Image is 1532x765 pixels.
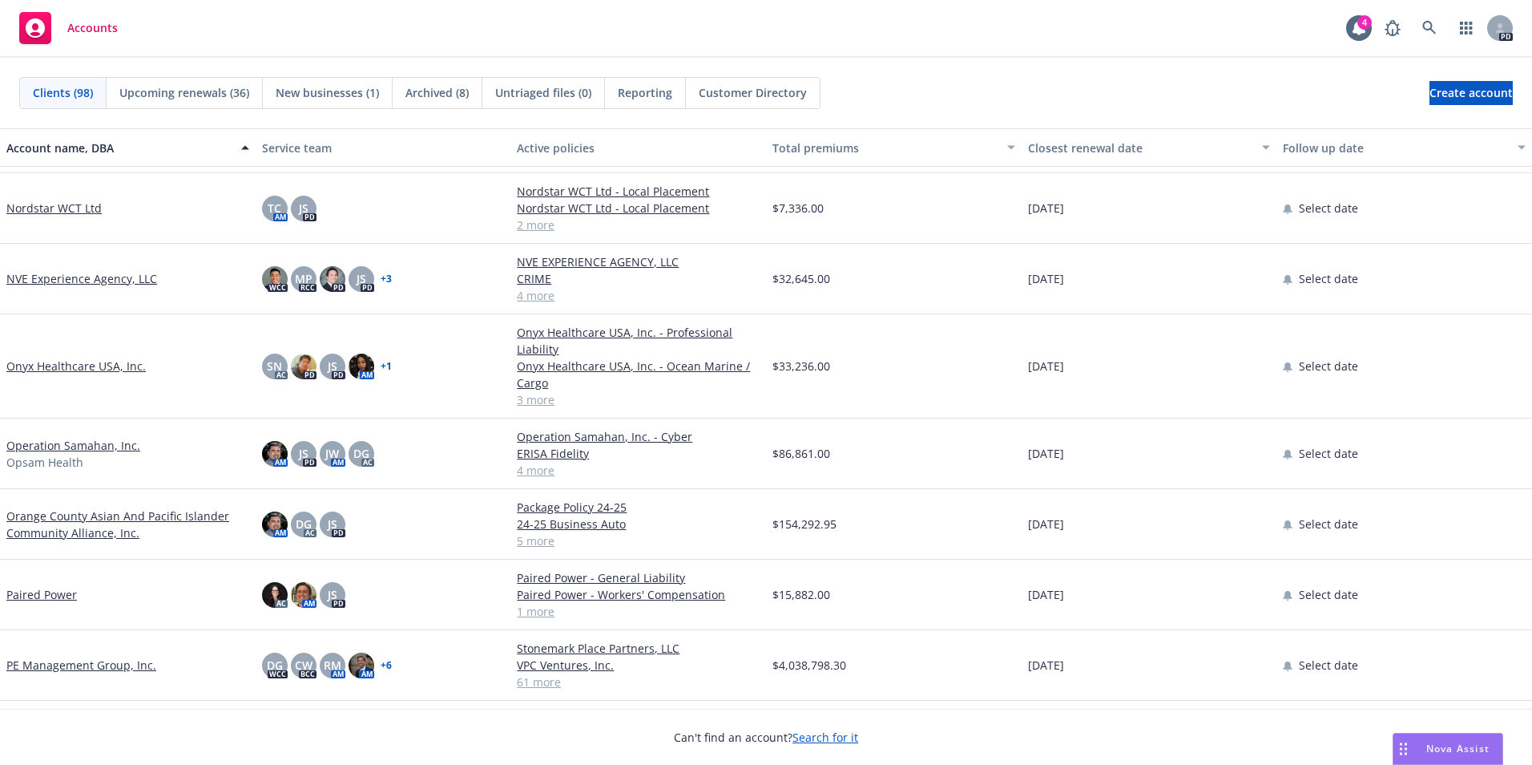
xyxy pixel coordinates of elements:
a: Operation Samahan, Inc. - Cyber [517,428,760,445]
a: + 1 [381,362,392,371]
span: JS [357,270,366,287]
img: photo [262,512,288,537]
a: Onyx Healthcare USA, Inc. - Ocean Marine / Cargo [517,358,760,391]
a: CRIME [517,270,760,287]
span: JW [325,445,339,462]
span: $86,861.00 [772,445,830,462]
div: Service team [262,140,505,156]
span: Select date [1299,445,1358,462]
span: JS [328,516,337,532]
a: NVE EXPERIENCE AGENCY, LLC [517,253,760,270]
a: Paired Power [6,586,77,603]
span: Upcoming renewals (36) [119,84,249,101]
span: [DATE] [1028,445,1064,462]
div: Closest renewal date [1028,140,1253,156]
span: DG [353,445,369,462]
a: 5 more [517,532,760,549]
span: DG [296,516,312,532]
span: $15,882.00 [772,586,830,603]
a: + 6 [381,661,392,670]
a: ERISA Fidelity [517,445,760,462]
span: Create account [1429,78,1513,108]
span: Untriaged files (0) [495,84,591,101]
span: JS [328,358,337,374]
img: photo [320,266,345,292]
span: DG [267,657,283,674]
div: Active policies [517,140,760,156]
a: + 3 [381,274,392,284]
a: Stonemark Place Partners, LLC [517,640,760,657]
a: Package Policy 24-25 [517,499,760,516]
span: [DATE] [1028,586,1064,603]
span: Select date [1299,270,1358,287]
a: 2 more [517,217,760,233]
img: photo [349,653,374,678]
img: photo [291,354,316,379]
span: Opsam Health [6,454,83,471]
span: [DATE] [1028,516,1064,532]
img: photo [262,582,288,608]
a: 3 more [517,391,760,408]
a: Operation Samahan, Inc. [6,437,140,454]
a: 4 more [517,287,760,304]
span: TC [268,200,281,217]
a: Nordstar WCT Ltd - Local Placement [517,183,760,200]
a: Nordstar WCT Ltd - Local Placement [517,200,760,217]
a: Orange County Asian And Pacific Islander Community Alliance, Inc. [6,508,249,541]
div: Account name, DBA [6,140,232,156]
span: New businesses (1) [276,84,379,101]
button: Closest renewal date [1022,128,1277,167]
img: photo [262,441,288,467]
span: Accounts [67,22,118,34]
a: 24-25 Business Auto [517,516,760,532]
span: [DATE] [1028,270,1064,287]
a: Search for it [792,730,858,745]
button: Follow up date [1276,128,1532,167]
div: Total premiums [772,140,998,156]
span: CW [295,657,312,674]
span: Select date [1299,516,1358,532]
span: Select date [1299,657,1358,674]
span: Nova Assist [1426,742,1490,755]
span: JS [299,200,308,217]
a: Onyx Healthcare USA, Inc. - Professional Liability [517,324,760,358]
span: Select date [1299,200,1358,217]
div: Follow up date [1283,140,1508,156]
img: photo [262,266,288,292]
span: Select date [1299,358,1358,374]
span: JS [299,445,308,462]
span: $33,236.00 [772,358,830,374]
span: [DATE] [1028,358,1064,374]
img: photo [291,582,316,608]
span: JS [328,586,337,603]
a: Accounts [13,6,124,51]
span: [DATE] [1028,657,1064,674]
span: $4,038,798.30 [772,657,846,674]
span: Customer Directory [699,84,807,101]
button: Total premiums [766,128,1022,167]
span: $32,645.00 [772,270,830,287]
button: Service team [256,128,511,167]
a: NVE Experience Agency, LLC [6,270,157,287]
button: Nova Assist [1393,733,1503,765]
img: photo [349,354,374,379]
a: VPC Ventures, Inc. [517,657,760,674]
a: Create account [1429,81,1513,105]
a: Onyx Healthcare USA, Inc. [6,358,146,374]
span: MP [295,270,312,287]
span: Select date [1299,586,1358,603]
span: Can't find an account? [674,729,858,746]
a: PE Management Group, Inc. [6,657,156,674]
a: Paired Power - Workers' Compensation [517,586,760,603]
a: Paired Power - General Liability [517,569,760,586]
span: [DATE] [1028,200,1064,217]
a: 4 more [517,462,760,479]
a: 1 more [517,603,760,620]
span: $154,292.95 [772,516,837,532]
span: Clients (98) [33,84,93,101]
a: Report a Bug [1377,12,1409,44]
